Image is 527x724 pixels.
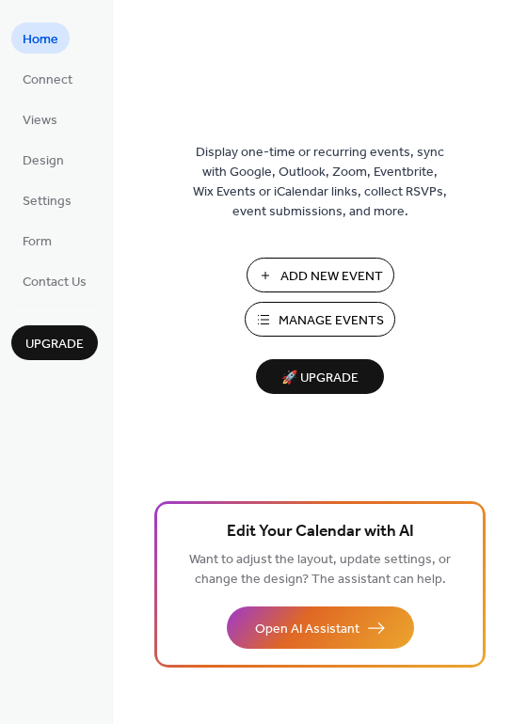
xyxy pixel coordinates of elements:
[256,359,384,394] button: 🚀 Upgrade
[11,144,75,175] a: Design
[193,143,447,222] span: Display one-time or recurring events, sync with Google, Outlook, Zoom, Eventbrite, Wix Events or ...
[11,23,70,54] a: Home
[23,151,64,171] span: Design
[267,366,373,391] span: 🚀 Upgrade
[23,232,52,252] span: Form
[11,225,63,256] a: Form
[280,267,383,287] span: Add New Event
[227,519,414,545] span: Edit Your Calendar with AI
[23,273,87,292] span: Contact Us
[247,258,394,292] button: Add New Event
[11,265,98,296] a: Contact Us
[245,302,395,337] button: Manage Events
[11,325,98,360] button: Upgrade
[23,192,72,212] span: Settings
[11,103,69,134] a: Views
[255,620,359,639] span: Open AI Assistant
[23,111,57,131] span: Views
[11,63,84,94] a: Connect
[23,30,58,50] span: Home
[189,547,451,592] span: Want to adjust the layout, update settings, or change the design? The assistant can help.
[23,71,72,90] span: Connect
[11,184,83,215] a: Settings
[279,311,384,331] span: Manage Events
[227,606,414,649] button: Open AI Assistant
[25,335,84,354] span: Upgrade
